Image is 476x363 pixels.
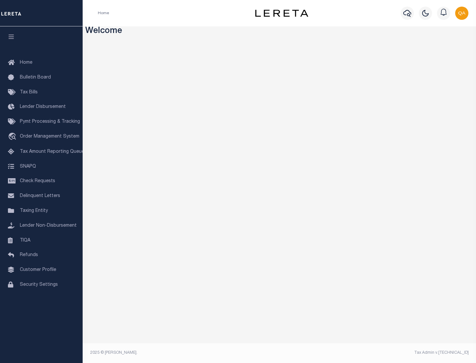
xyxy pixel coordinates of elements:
div: 2025 © [PERSON_NAME]. [85,350,280,356]
span: Tax Amount Reporting Queue [20,149,84,154]
span: Tax Bills [20,90,38,95]
li: Home [98,10,109,16]
span: Lender Disbursement [20,105,66,109]
span: Customer Profile [20,268,56,272]
span: Home [20,60,32,65]
img: svg+xml;base64,PHN2ZyB4bWxucz0iaHR0cDovL3d3dy53My5vcmcvMjAwMC9zdmciIHBvaW50ZXItZXZlbnRzPSJub25lIi... [455,7,468,20]
span: Taxing Entity [20,209,48,213]
span: Check Requests [20,179,55,183]
span: SNAPQ [20,164,36,169]
img: logo-dark.svg [255,10,308,17]
span: Bulletin Board [20,75,51,80]
span: Order Management System [20,134,79,139]
span: TIQA [20,238,30,243]
div: Tax Admin v.[TECHNICAL_ID] [284,350,469,356]
h3: Welcome [85,26,474,37]
span: Delinquent Letters [20,194,60,198]
span: Refunds [20,253,38,257]
span: Pymt Processing & Tracking [20,119,80,124]
i: travel_explore [8,133,19,141]
span: Security Settings [20,282,58,287]
span: Lender Non-Disbursement [20,223,77,228]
